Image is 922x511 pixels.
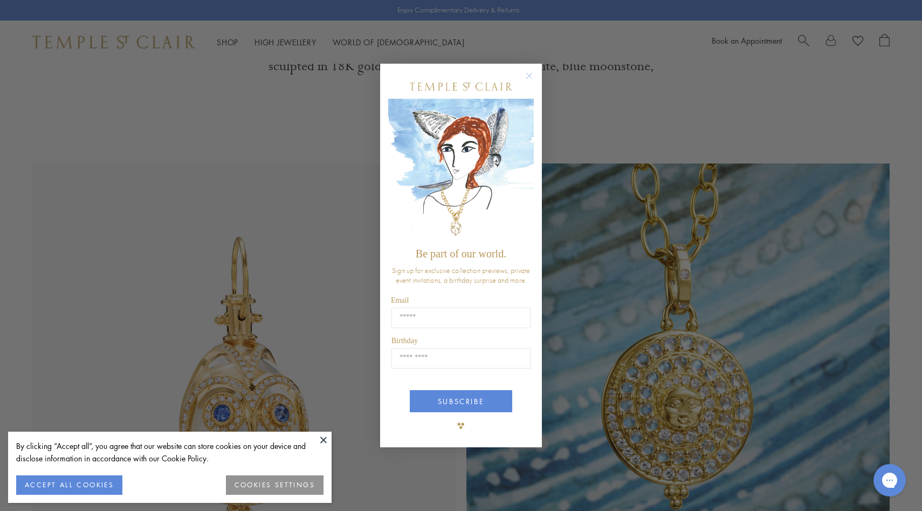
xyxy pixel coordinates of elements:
[450,415,472,437] img: TSC
[388,99,534,243] img: c4a9eb12-d91a-4d4a-8ee0-386386f4f338.jpeg
[410,390,512,412] button: SUBSCRIBE
[391,337,418,345] span: Birthday
[416,248,506,260] span: Be part of our world.
[391,308,531,328] input: Email
[16,440,324,465] div: By clicking “Accept all”, you agree that our website can store cookies on your device and disclos...
[392,265,530,285] span: Sign up for exclusive collection previews, private event invitations, a birthday surprise and more.
[410,83,512,91] img: Temple St. Clair
[16,475,122,495] button: ACCEPT ALL COOKIES
[868,460,911,500] iframe: Gorgias live chat messenger
[391,296,409,304] span: Email
[528,74,541,88] button: Close dialog
[226,475,324,495] button: COOKIES SETTINGS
